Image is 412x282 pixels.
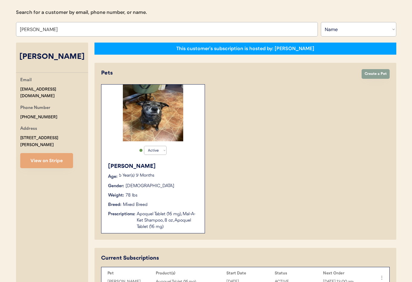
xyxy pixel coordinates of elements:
[323,271,368,276] div: Next Order
[226,271,272,276] div: Start Date
[20,125,37,133] div: Address
[20,86,88,100] div: [EMAIL_ADDRESS][DOMAIN_NAME]
[108,162,199,171] div: [PERSON_NAME]
[119,174,199,178] p: 5 Year(s) 9 Months
[176,45,314,52] div: This customer's subscription is hosted by: [PERSON_NAME]
[16,22,318,37] input: Search by name
[20,104,50,112] div: Phone Number
[108,183,124,189] div: Gender:
[20,153,73,168] button: View on Stripe
[156,271,223,276] div: Product(s)
[20,77,32,84] div: Email
[108,211,135,217] div: Prescriptions:
[20,135,88,149] div: [STREET_ADDRESS][PERSON_NAME]
[16,51,88,63] div: [PERSON_NAME]
[107,271,153,276] div: Pet
[20,114,57,121] div: [PHONE_NUMBER]
[137,211,199,230] div: Apoquel Tablet (16 mg), Mal-A-Ket Shampoo, 8 oz, Apoquel Tablet (16 mg)
[108,192,124,199] div: Weight:
[16,9,147,16] div: Search for a customer by email, phone number, or name.
[108,174,117,180] div: Age:
[101,254,159,262] div: Current Subscriptions
[126,183,174,189] div: [DEMOGRAPHIC_DATA]
[101,69,356,77] div: Pets
[362,69,390,79] button: Create a Pet
[123,85,183,141] img: image.jpg
[108,202,121,208] div: Breed:
[126,192,137,199] div: 78 lbs
[275,271,320,276] div: Status
[123,202,148,208] div: Mixed Breed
